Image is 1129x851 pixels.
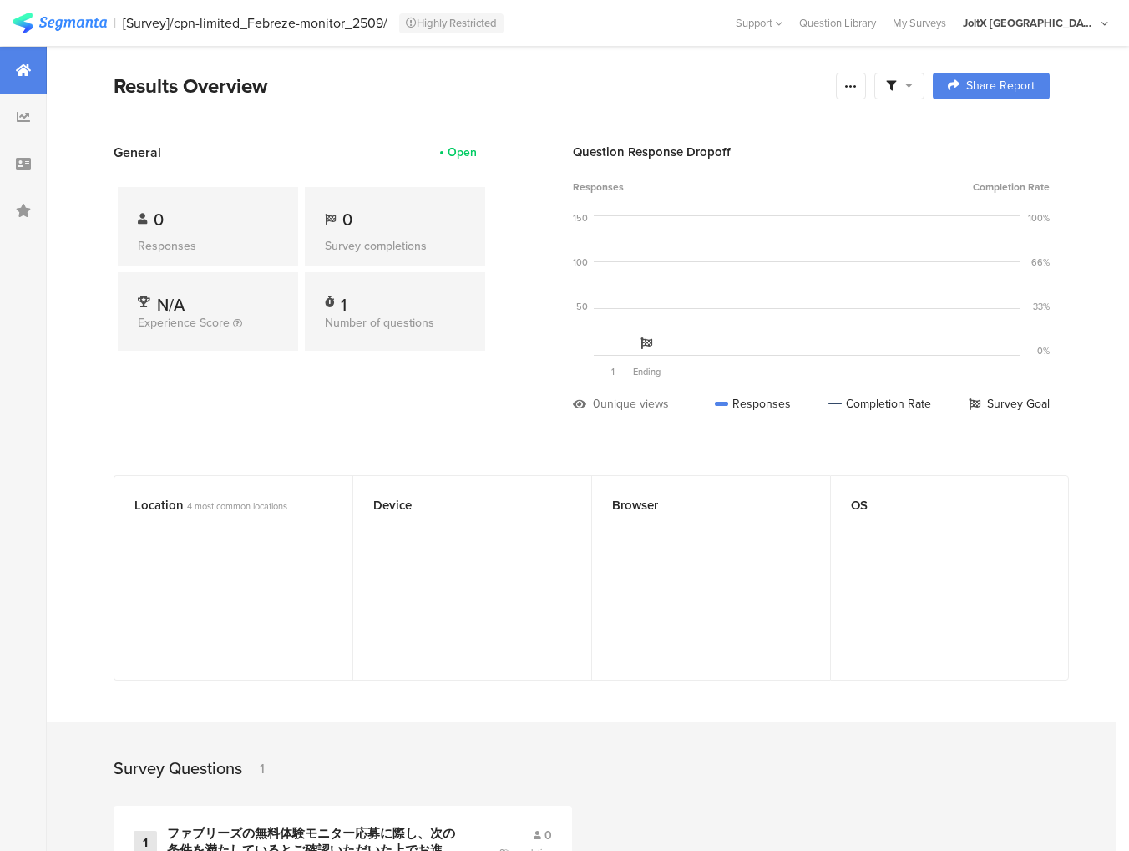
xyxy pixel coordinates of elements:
div: Responses [138,237,278,255]
i: Survey Goal [640,337,652,349]
div: 1 [341,292,347,309]
div: 66% [1031,256,1050,269]
div: Survey Questions [114,756,242,781]
div: Support [736,10,782,36]
div: unique views [600,395,669,413]
a: Question Library [791,15,884,31]
div: Survey Goal [969,395,1050,413]
span: N/A [157,292,185,317]
div: Highly Restricted [399,13,504,33]
span: Responses [573,180,624,195]
div: 1 [251,759,265,778]
span: 1 [611,365,615,378]
span: Completion Rate [973,180,1050,195]
a: My Surveys [884,15,954,31]
div: 0% [1037,344,1050,357]
div: Results Overview [114,71,828,101]
div: Open [448,144,477,161]
span: Experience Score [138,314,230,332]
div: OS [851,496,1020,514]
img: segmanta logo [13,13,107,33]
div: [Survey]/cpn-limited_Febreze-monitor_2509/ [123,15,387,31]
div: Device [373,496,544,514]
div: 50 [576,300,588,313]
span: Share Report [966,80,1035,92]
span: 0 [342,207,352,232]
div: Completion Rate [828,395,931,413]
span: Number of questions [325,314,434,332]
span: 4 most common locations [187,499,287,513]
div: JoltX [GEOGRAPHIC_DATA] [963,15,1096,31]
div: 33% [1033,300,1050,313]
div: Location [134,496,305,514]
div: 100 [573,256,588,269]
span: 0 [544,827,552,844]
div: Question Response Dropoff [573,143,1050,161]
div: Responses [715,395,791,413]
div: 150 [573,211,588,225]
div: Browser [612,496,782,514]
div: 0 [593,395,600,413]
span: 0 [154,207,164,232]
div: | [114,13,116,33]
span: General [114,143,161,162]
div: Survey completions [325,237,465,255]
div: Ending [630,365,663,378]
div: 100% [1028,211,1050,225]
